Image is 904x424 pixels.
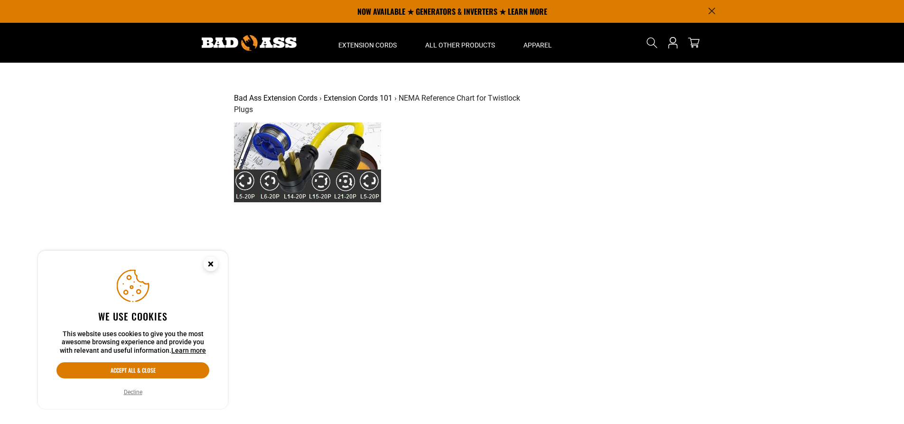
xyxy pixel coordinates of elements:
[509,23,566,63] summary: Apparel
[171,347,206,354] a: Learn more
[234,122,381,202] img: NEMA Reference Chart for Twistlock Plugs
[425,41,495,49] span: All Other Products
[202,35,297,51] img: Bad Ass Extension Cords
[234,93,525,115] nav: breadcrumbs
[234,94,520,114] span: NEMA Reference Chart for Twistlock Plugs
[411,23,509,63] summary: All Other Products
[324,94,392,103] a: Extension Cords 101
[56,310,209,322] h2: We use cookies
[234,94,317,103] a: Bad Ass Extension Cords
[56,362,209,378] button: Accept all & close
[319,94,322,103] span: ›
[338,41,397,49] span: Extension Cords
[394,94,397,103] span: ›
[56,330,209,355] p: This website uses cookies to give you the most awesome browsing experience and provide you with r...
[121,387,145,397] button: Decline
[38,251,228,409] aside: Cookie Consent
[644,35,660,50] summary: Search
[523,41,552,49] span: Apparel
[324,23,411,63] summary: Extension Cords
